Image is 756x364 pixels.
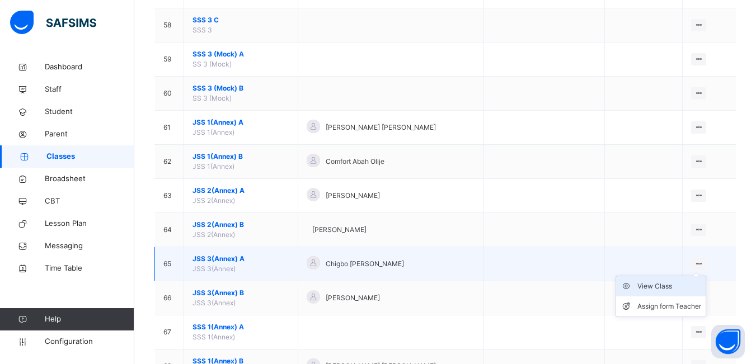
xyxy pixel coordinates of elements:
[45,129,134,140] span: Parent
[155,315,184,349] td: 67
[192,117,289,127] span: JSS 1(Annex) A
[326,293,380,303] span: [PERSON_NAME]
[155,8,184,42] td: 58
[192,162,234,171] span: JSS 1(Annex)
[155,77,184,111] td: 60
[155,145,184,179] td: 62
[192,15,289,25] span: SSS 3 C
[326,157,384,167] span: Comfort Abah Olije
[45,84,134,95] span: Staff
[637,301,701,312] div: Assign form Teacher
[192,333,235,341] span: SSS 1(Annex)
[155,247,184,281] td: 65
[45,218,134,229] span: Lesson Plan
[45,62,134,73] span: Dashboard
[192,196,235,205] span: JSS 2(Annex)
[45,263,134,274] span: Time Table
[192,128,234,136] span: JSS 1(Annex)
[312,225,367,235] span: [PERSON_NAME]
[155,111,184,145] td: 61
[192,288,289,298] span: JSS 3(Annex) B
[192,60,232,68] span: SS 3 (Mock)
[192,264,236,273] span: JSS 3(Annex)
[192,230,235,239] span: JSS 2(Annex)
[192,94,232,102] span: SS 3 (Mock)
[637,281,701,292] div: View Class
[326,259,404,269] span: Chigbo [PERSON_NAME]
[155,42,184,77] td: 59
[45,240,134,252] span: Messaging
[192,26,212,34] span: SSS 3
[192,254,289,264] span: JSS 3(Annex) A
[711,325,745,358] button: Open asap
[326,122,436,133] span: [PERSON_NAME] [PERSON_NAME]
[155,213,184,247] td: 64
[326,191,380,201] span: [PERSON_NAME]
[45,173,134,185] span: Broadsheet
[192,322,289,332] span: SSS 1(Annex) A
[45,196,134,207] span: CBT
[192,186,289,196] span: JSS 2(Annex) A
[192,220,289,230] span: JSS 2(Annex) B
[192,49,289,59] span: SSS 3 (Mock) A
[192,152,289,162] span: JSS 1(Annex) B
[46,151,134,162] span: Classes
[155,179,184,213] td: 63
[192,83,289,93] span: SSS 3 (Mock) B
[45,314,134,325] span: Help
[155,281,184,315] td: 66
[45,336,134,347] span: Configuration
[10,11,96,34] img: safsims
[45,106,134,117] span: Student
[192,299,236,307] span: JSS 3(Annex)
